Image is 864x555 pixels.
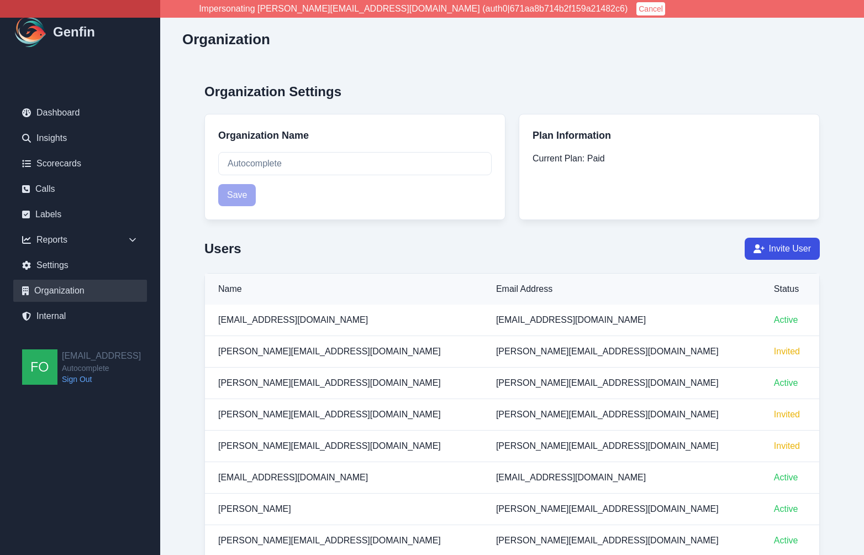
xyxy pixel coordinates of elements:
[218,410,441,419] span: [PERSON_NAME][EMAIL_ADDRESS][DOMAIN_NAME]
[13,280,147,302] a: Organization
[218,378,441,388] span: [PERSON_NAME][EMAIL_ADDRESS][DOMAIN_NAME]
[13,153,147,175] a: Scorecards
[218,128,492,143] h3: Organization Name
[62,349,141,363] h2: [EMAIL_ADDRESS]
[218,347,441,356] span: [PERSON_NAME][EMAIL_ADDRESS][DOMAIN_NAME]
[496,441,719,451] span: [PERSON_NAME][EMAIL_ADDRESS][DOMAIN_NAME]
[496,410,719,419] span: [PERSON_NAME][EMAIL_ADDRESS][DOMAIN_NAME]
[218,184,256,206] button: Save
[205,274,483,305] th: Name
[774,473,798,482] span: Active
[774,536,798,545] span: Active
[483,274,761,305] th: Email Address
[496,536,719,545] span: [PERSON_NAME][EMAIL_ADDRESS][DOMAIN_NAME]
[533,152,806,165] p: Paid
[774,315,798,324] span: Active
[13,229,147,251] div: Reports
[13,14,49,50] img: Logo
[761,274,819,305] th: Status
[533,154,584,163] span: Current Plan:
[218,473,368,482] span: [EMAIL_ADDRESS][DOMAIN_NAME]
[774,347,800,356] span: Invited
[13,178,147,200] a: Calls
[774,441,800,451] span: Invited
[774,378,798,388] span: Active
[62,363,141,374] span: Autocomplete
[182,31,270,48] h2: Organization
[774,504,798,514] span: Active
[496,347,719,356] span: [PERSON_NAME][EMAIL_ADDRESS][DOMAIN_NAME]
[62,374,141,385] a: Sign Out
[13,203,147,226] a: Labels
[496,315,646,324] span: [EMAIL_ADDRESS][DOMAIN_NAME]
[204,83,820,101] h2: Organization Settings
[774,410,800,419] span: Invited
[218,152,492,175] input: Enter your organization name
[636,2,665,15] button: Cancel
[13,127,147,149] a: Insights
[22,349,57,385] img: founders@genfin.ai
[218,536,441,545] span: [PERSON_NAME][EMAIL_ADDRESS][DOMAIN_NAME]
[496,378,719,388] span: [PERSON_NAME][EMAIL_ADDRESS][DOMAIN_NAME]
[13,305,147,327] a: Internal
[13,102,147,124] a: Dashboard
[496,504,719,514] span: [PERSON_NAME][EMAIL_ADDRESS][DOMAIN_NAME]
[204,240,241,258] h2: Users
[53,23,95,41] h1: Genfin
[496,473,646,482] span: [EMAIL_ADDRESS][DOMAIN_NAME]
[218,441,441,451] span: [PERSON_NAME][EMAIL_ADDRESS][DOMAIN_NAME]
[745,238,820,260] button: Invite User
[218,315,368,324] span: [EMAIL_ADDRESS][DOMAIN_NAME]
[13,254,147,276] a: Settings
[533,128,806,143] h3: Plan Information
[218,504,291,514] span: [PERSON_NAME]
